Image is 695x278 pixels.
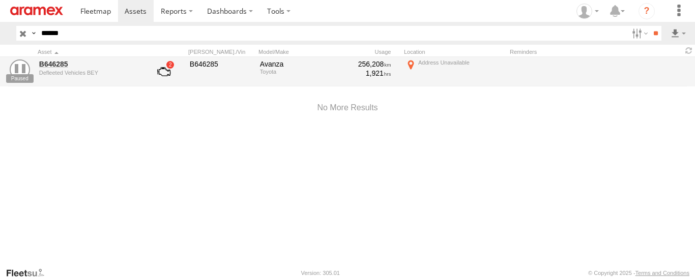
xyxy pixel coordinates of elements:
[339,48,400,55] div: Usage
[190,59,253,69] div: B646285
[260,59,333,69] div: Avanza
[6,268,52,278] a: Visit our Website
[30,26,38,41] label: Search Query
[301,270,340,276] div: Version: 305.01
[628,26,650,41] label: Search Filter Options
[10,7,63,15] img: aramex-logo.svg
[145,59,183,84] a: View Asset with Fault/s
[683,46,695,55] span: Refresh
[404,48,506,55] div: Location
[639,3,655,19] i: ?
[39,70,138,76] div: undefined
[188,48,254,55] div: [PERSON_NAME]./Vin
[39,59,138,69] a: B646285
[670,26,687,41] label: Export results as...
[258,48,335,55] div: Model/Make
[573,4,602,19] div: Mazen Siblini
[510,48,600,55] div: Reminders
[404,58,506,85] label: Click to View Current Location
[588,270,689,276] div: © Copyright 2025 -
[340,69,391,78] div: 1,921
[10,59,30,80] a: View Asset Details
[38,48,139,55] div: Click to Sort
[340,59,391,69] div: 256,208
[635,270,689,276] a: Terms and Conditions
[260,69,333,75] div: Toyota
